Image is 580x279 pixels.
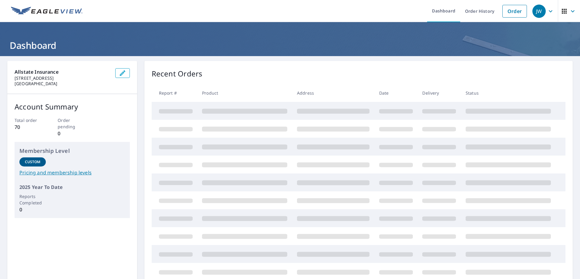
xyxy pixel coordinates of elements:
[152,68,203,79] p: Recent Orders
[19,169,125,176] a: Pricing and membership levels
[58,117,86,130] p: Order pending
[502,5,527,18] a: Order
[15,117,43,123] p: Total order
[11,7,83,16] img: EV Logo
[19,193,46,206] p: Reports Completed
[7,39,573,52] h1: Dashboard
[19,206,46,213] p: 0
[532,5,546,18] div: JW
[15,76,110,81] p: [STREET_ADDRESS]
[58,130,86,137] p: 0
[292,84,374,102] th: Address
[19,183,125,191] p: 2025 Year To Date
[374,84,418,102] th: Date
[25,159,41,165] p: Custom
[19,147,125,155] p: Membership Level
[152,84,197,102] th: Report #
[197,84,292,102] th: Product
[15,81,110,86] p: [GEOGRAPHIC_DATA]
[461,84,556,102] th: Status
[15,123,43,131] p: 70
[15,101,130,112] p: Account Summary
[417,84,461,102] th: Delivery
[15,68,110,76] p: Allstate Insurance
